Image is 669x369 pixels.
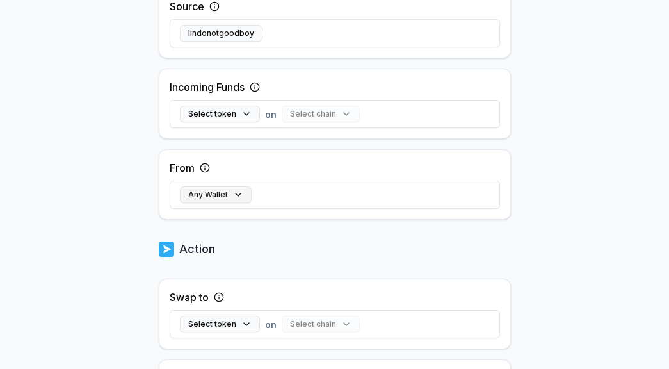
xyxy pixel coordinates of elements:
[170,79,245,95] label: Incoming Funds
[170,160,195,176] label: From
[170,290,209,305] label: Swap to
[265,108,277,121] span: on
[159,240,174,258] img: logo
[180,186,252,203] button: Any Wallet
[180,316,260,332] button: Select token
[265,318,277,331] span: on
[179,240,215,258] p: Action
[180,106,260,122] button: Select token
[180,25,262,42] button: lindonotgoodboy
